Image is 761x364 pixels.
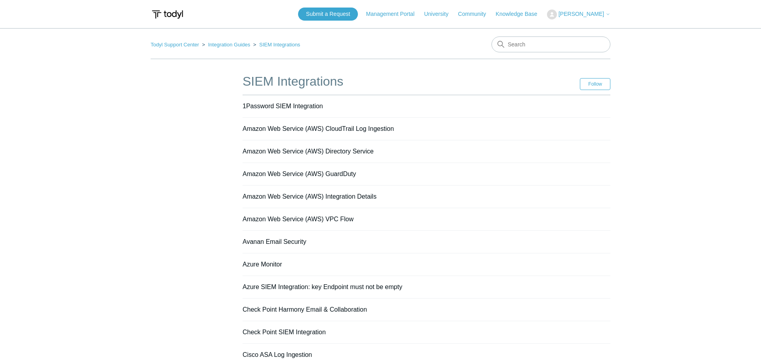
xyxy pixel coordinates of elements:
[243,351,312,358] a: Cisco ASA Log Ingestion
[243,306,367,313] a: Check Point Harmony Email & Collaboration
[243,284,402,290] a: Azure SIEM Integration: key Endpoint must not be empty
[243,261,282,268] a: Azure Monitor
[151,42,199,48] a: Todyl Support Center
[366,10,423,18] a: Management Portal
[243,193,377,200] a: Amazon Web Service (AWS) Integration Details
[298,8,358,21] a: Submit a Request
[243,72,580,91] h1: SIEM Integrations
[580,78,610,90] button: Follow Section
[243,103,323,109] a: 1Password SIEM Integration
[547,10,610,19] button: [PERSON_NAME]
[243,216,354,222] a: Amazon Web Service (AWS) VPC Flow
[243,329,326,335] a: Check Point SIEM Integration
[243,171,356,177] a: Amazon Web Service (AWS) GuardDuty
[491,36,610,52] input: Search
[458,10,494,18] a: Community
[496,10,545,18] a: Knowledge Base
[243,125,394,132] a: Amazon Web Service (AWS) CloudTrail Log Ingestion
[243,148,374,155] a: Amazon Web Service (AWS) Directory Service
[252,42,300,48] li: SIEM Integrations
[424,10,456,18] a: University
[151,42,201,48] li: Todyl Support Center
[558,11,604,17] span: [PERSON_NAME]
[151,7,184,22] img: Todyl Support Center Help Center home page
[259,42,300,48] a: SIEM Integrations
[208,42,250,48] a: Integration Guides
[201,42,252,48] li: Integration Guides
[243,238,306,245] a: Avanan Email Security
